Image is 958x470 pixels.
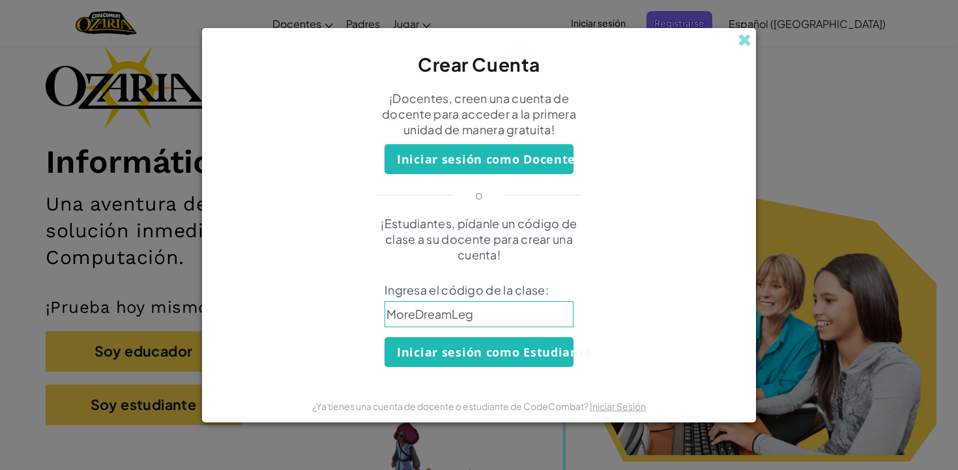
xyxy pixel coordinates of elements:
[312,400,590,412] span: ¿Ya tienes una cuenta de docente o estudiante de CodeCombat?
[418,53,540,76] span: Crear Cuenta
[365,216,593,263] p: ¡Estudiantes, pídanle un código de clase a su docente para crear una cuenta!
[385,337,573,367] button: Iniciar sesión como Estudiante
[475,187,483,203] p: o
[385,144,573,174] button: Iniciar sesión como Docente
[365,91,593,138] p: ¡Docentes, creen una cuenta de docente para acceder a la primera unidad de manera gratuita!
[590,400,646,412] a: Iniciar Sesión
[385,282,573,298] span: Ingresa el código de la clase:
